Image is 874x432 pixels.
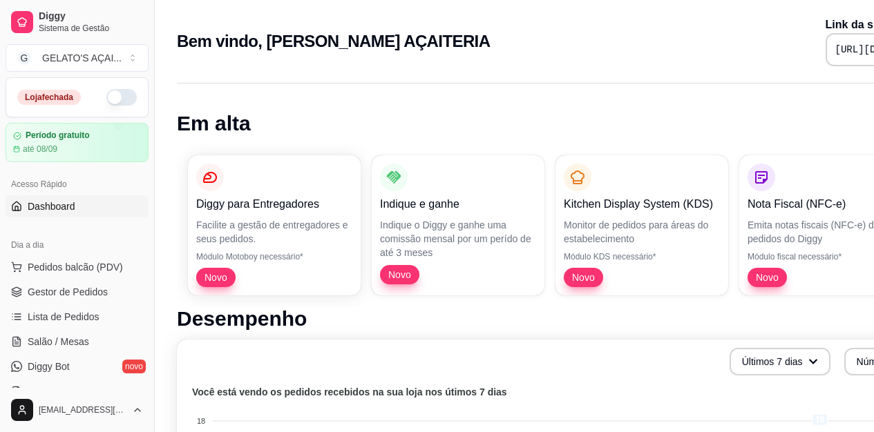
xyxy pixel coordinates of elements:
[39,404,126,415] span: [EMAIL_ADDRESS][DOMAIN_NAME]
[39,10,143,23] span: Diggy
[23,144,57,155] article: até 08/09
[6,355,149,377] a: Diggy Botnovo
[750,271,784,284] span: Novo
[6,173,149,195] div: Acesso Rápido
[26,130,90,141] article: Período gratuito
[564,218,720,246] p: Monitor de pedidos para áreas do estabelecimento
[196,251,352,262] p: Módulo Motoboy necessário*
[6,380,149,402] a: KDS
[199,271,233,284] span: Novo
[106,89,137,106] button: Alterar Status
[564,251,720,262] p: Módulo KDS necessário*
[28,285,108,299] span: Gestor de Pedidos
[383,268,417,282] span: Novo
[380,196,536,213] p: Indique e ganhe
[197,417,205,425] tspan: 18
[6,281,149,303] a: Gestor de Pedidos
[28,335,89,348] span: Salão / Mesas
[6,123,149,162] a: Período gratuitoaté 08/09
[28,310,99,324] span: Lista de Pedidos
[17,90,81,105] div: Loja fechada
[196,218,352,246] p: Facilite a gestão de entregadores e seus pedidos.
[567,271,600,284] span: Novo
[39,23,143,34] span: Sistema de Gestão
[6,195,149,217] a: Dashboard
[380,218,536,259] p: Indique o Diggy e ganhe uma comissão mensal por um perído de até 3 meses
[177,30,490,52] h2: Bem vindo, [PERSON_NAME] AÇAITERIA
[188,155,361,295] button: Diggy para EntregadoresFacilite a gestão de entregadores e seus pedidos.Módulo Motoboy necessário...
[6,331,149,353] a: Salão / Mesas
[6,6,149,39] a: DiggySistema de Gestão
[555,155,728,295] button: Kitchen Display System (KDS)Monitor de pedidos para áreas do estabelecimentoMódulo KDS necessário...
[6,234,149,256] div: Dia a dia
[192,386,507,397] text: Você está vendo os pedidos recebidos na sua loja nos útimos 7 dias
[372,155,544,295] button: Indique e ganheIndique o Diggy e ganhe uma comissão mensal por um perído de até 3 mesesNovo
[42,51,122,65] div: GELATO'S AÇAI ...
[17,51,31,65] span: G
[564,196,720,213] p: Kitchen Display System (KDS)
[6,306,149,328] a: Lista de Pedidos
[6,393,149,426] button: [EMAIL_ADDRESS][DOMAIN_NAME]
[28,360,70,373] span: Diggy Bot
[6,44,149,72] button: Select a team
[6,256,149,278] button: Pedidos balcão (PDV)
[196,196,352,213] p: Diggy para Entregadores
[28,199,75,213] span: Dashboard
[28,260,123,274] span: Pedidos balcão (PDV)
[730,348,830,375] button: Últimos 7 dias
[28,384,48,398] span: KDS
